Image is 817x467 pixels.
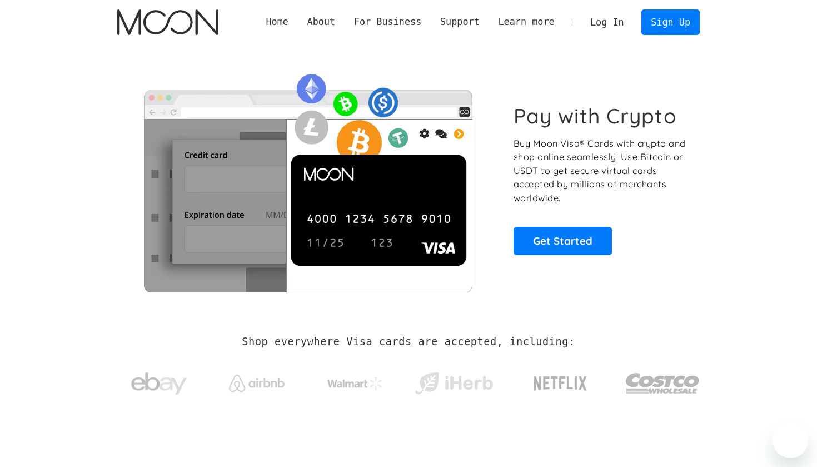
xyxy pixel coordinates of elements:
[514,137,688,205] p: Buy Moon Visa® Cards with crypto and shop online seamlessly! Use Bitcoin or USDT to get secure vi...
[514,227,612,255] a: Get Started
[117,9,218,35] img: Moon Logo
[641,9,699,34] a: Sign Up
[581,10,633,34] a: Log In
[117,66,498,292] img: Moon Cards let you spend your crypto anywhere Visa is accepted.
[216,364,298,398] a: Airbnb
[625,362,700,404] img: Costco
[431,15,489,29] div: Support
[298,15,345,29] div: About
[117,9,218,35] a: home
[514,103,677,128] h1: Pay with Crypto
[412,369,495,398] img: iHerb
[412,358,495,404] a: iHerb
[327,377,383,390] img: Walmart
[131,366,187,401] img: ebay
[532,370,588,398] img: Netflix
[257,15,298,29] a: Home
[307,15,336,29] div: About
[489,15,564,29] div: Learn more
[498,15,554,29] div: Learn more
[314,366,397,396] a: Walmart
[117,355,200,407] a: ebay
[242,336,575,348] h2: Shop everywhere Visa cards are accepted, including:
[354,15,421,29] div: For Business
[440,15,480,29] div: Support
[625,351,700,410] a: Costco
[511,359,610,403] a: Netflix
[773,423,808,458] iframe: Button to launch messaging window
[345,15,431,29] div: For Business
[229,375,285,392] img: Airbnb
